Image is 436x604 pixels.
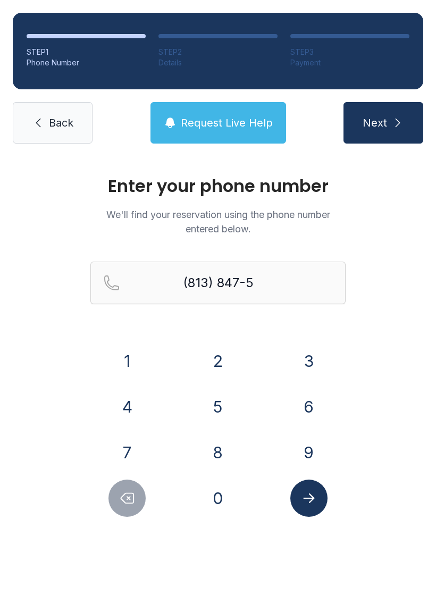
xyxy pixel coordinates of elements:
span: Back [49,115,73,130]
button: 4 [108,388,146,425]
button: 1 [108,342,146,380]
div: Phone Number [27,57,146,68]
button: Delete number [108,480,146,517]
button: 7 [108,434,146,471]
button: 9 [290,434,328,471]
button: 3 [290,342,328,380]
div: STEP 2 [158,47,278,57]
button: 5 [199,388,237,425]
div: STEP 1 [27,47,146,57]
span: Request Live Help [181,115,273,130]
h1: Enter your phone number [90,178,346,195]
button: 8 [199,434,237,471]
button: 2 [199,342,237,380]
button: Submit lookup form [290,480,328,517]
button: 0 [199,480,237,517]
span: Next [363,115,387,130]
div: Payment [290,57,409,68]
input: Reservation phone number [90,262,346,304]
p: We'll find your reservation using the phone number entered below. [90,207,346,236]
div: STEP 3 [290,47,409,57]
div: Details [158,57,278,68]
button: 6 [290,388,328,425]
